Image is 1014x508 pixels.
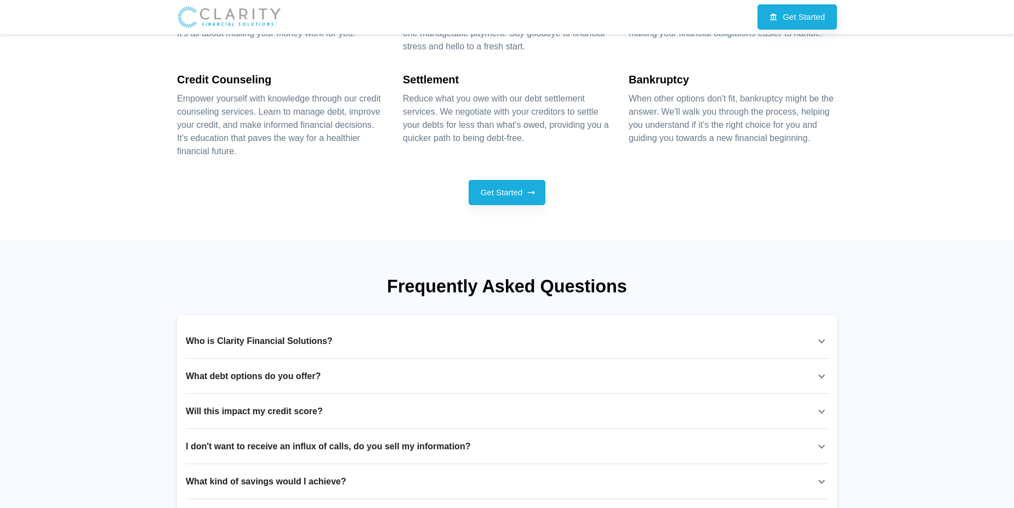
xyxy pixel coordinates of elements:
[469,180,546,205] a: Get Started
[186,475,346,488] p: What kind of savings would I achieve?
[403,71,611,88] h6: Settlement
[629,92,837,145] p: When other options don't fit, bankruptcy might be the answer. We'll walk you through the process,...
[177,5,281,29] img: clarity_banner.jpg
[177,275,837,297] h4: Frequently Asked Questions
[177,71,385,88] h6: Credit Counseling
[403,92,611,145] p: Reduce what you owe with our debt settlement services. We negotiate with your creditors to settle...
[177,92,385,158] p: Empower yourself with knowledge through our credit counseling services. Learn to manage debt, imp...
[757,4,837,30] a: Get Started
[186,335,333,348] p: Who is Clarity Financial Solutions?
[186,398,828,425] div: Will this impact my credit score?
[186,469,828,495] div: What kind of savings would I achieve?
[186,405,323,418] p: Will this impact my credit score?
[186,440,470,453] p: I don't want to receive an influx of calls, do you sell my information?
[186,433,828,460] div: I don't want to receive an influx of calls, do you sell my information?
[629,71,837,88] h6: Bankruptcy
[186,370,321,383] p: What debt options do you offer?
[186,363,828,390] div: What debt options do you offer?
[177,5,281,29] a: theFront
[186,328,828,354] div: Who is Clarity Financial Solutions?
